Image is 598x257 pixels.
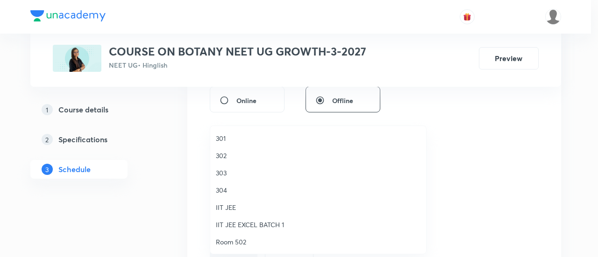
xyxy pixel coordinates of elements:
span: 302 [216,151,420,160]
span: IIT JEE EXCEL BATCH 1 [216,220,420,229]
span: 303 [216,168,420,178]
span: IIT JEE [216,202,420,212]
span: 304 [216,185,420,195]
span: 301 [216,133,420,143]
span: Room 502 [216,237,420,247]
